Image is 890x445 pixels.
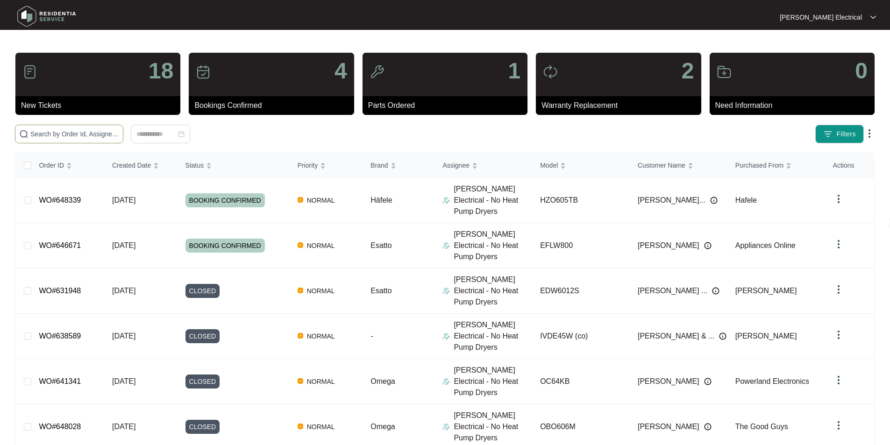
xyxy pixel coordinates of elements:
[704,423,712,431] img: Info icon
[833,284,844,295] img: dropdown arrow
[370,377,395,385] span: Omega
[370,332,373,340] span: -
[298,160,318,170] span: Priority
[185,329,220,343] span: CLOSED
[112,377,135,385] span: [DATE]
[298,288,303,293] img: Vercel Logo
[185,374,220,388] span: CLOSED
[442,378,450,385] img: Assigner Icon
[735,332,797,340] span: [PERSON_NAME]
[826,153,874,178] th: Actions
[638,376,699,387] span: [PERSON_NAME]
[370,423,395,431] span: Omega
[298,424,303,429] img: Vercel Logo
[833,374,844,386] img: dropdown arrow
[303,376,339,387] span: NORMAL
[533,178,630,223] td: HZO605TB
[836,129,856,139] span: Filters
[335,60,347,82] p: 4
[442,197,450,204] img: Assigner Icon
[533,153,630,178] th: Model
[196,64,211,79] img: icon
[533,314,630,359] td: IVDE45W (co)
[370,196,392,204] span: Häfele
[39,160,64,170] span: Order ID
[303,421,339,432] span: NORMAL
[833,239,844,250] img: dropdown arrow
[540,160,558,170] span: Model
[704,242,712,249] img: Info icon
[508,60,520,82] p: 1
[112,332,135,340] span: [DATE]
[39,423,81,431] a: WO#648028
[870,15,876,20] img: dropdown arrow
[855,60,868,82] p: 0
[185,420,220,434] span: CLOSED
[833,420,844,431] img: dropdown arrow
[454,365,533,398] p: [PERSON_NAME] Electrical - No Heat Pump Dryers
[112,196,135,204] span: [DATE]
[39,196,81,204] a: WO#648339
[454,184,533,217] p: [PERSON_NAME] Electrical - No Heat Pump Dryers
[370,64,384,79] img: icon
[638,421,699,432] span: [PERSON_NAME]
[112,241,135,249] span: [DATE]
[541,100,701,111] p: Warranty Replacement
[533,359,630,404] td: OC64KB
[442,287,450,295] img: Assigner Icon
[19,129,28,139] img: search-icon
[112,423,135,431] span: [DATE]
[39,287,81,295] a: WO#631948
[780,13,862,22] p: [PERSON_NAME] Electrical
[14,2,79,30] img: residentia service logo
[112,160,151,170] span: Created Date
[638,240,699,251] span: [PERSON_NAME]
[298,197,303,203] img: Vercel Logo
[290,153,363,178] th: Priority
[303,285,339,297] span: NORMAL
[185,239,265,253] span: BOOKING CONFIRMED
[39,332,81,340] a: WO#638589
[833,329,844,340] img: dropdown arrow
[303,331,339,342] span: NORMAL
[21,100,180,111] p: New Tickets
[112,287,135,295] span: [DATE]
[303,195,339,206] span: NORMAL
[194,100,354,111] p: Bookings Confirmed
[39,377,81,385] a: WO#641341
[370,241,392,249] span: Esatto
[442,160,470,170] span: Assignee
[704,378,712,385] img: Info icon
[638,195,705,206] span: [PERSON_NAME]...
[363,153,435,178] th: Brand
[442,332,450,340] img: Assigner Icon
[370,160,388,170] span: Brand
[638,285,707,297] span: [PERSON_NAME] ...
[630,153,728,178] th: Customer Name
[717,64,732,79] img: icon
[638,331,714,342] span: [PERSON_NAME] & ...
[442,242,450,249] img: Assigner Icon
[30,129,119,139] input: Search by Order Id, Assignee Name, Customer Name, Brand and Model
[178,153,290,178] th: Status
[735,241,796,249] span: Appliances Online
[442,423,450,431] img: Assigner Icon
[712,287,719,295] img: Info icon
[31,153,105,178] th: Order ID
[728,153,826,178] th: Purchased From
[298,333,303,339] img: Vercel Logo
[105,153,178,178] th: Created Date
[185,284,220,298] span: CLOSED
[185,193,265,207] span: BOOKING CONFIRMED
[303,240,339,251] span: NORMAL
[682,60,694,82] p: 2
[185,160,204,170] span: Status
[533,223,630,268] td: EFLW800
[298,242,303,248] img: Vercel Logo
[454,229,533,262] p: [PERSON_NAME] Electrical - No Heat Pump Dryers
[833,193,844,205] img: dropdown arrow
[735,423,788,431] span: The Good Guys
[533,268,630,314] td: EDW6012S
[435,153,533,178] th: Assignee
[710,197,718,204] img: Info icon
